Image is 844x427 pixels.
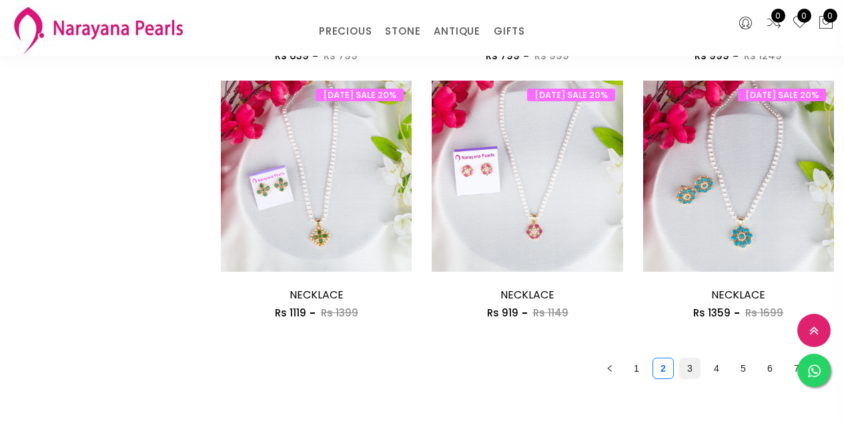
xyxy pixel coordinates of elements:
a: NECKLACE [290,287,344,302]
li: 6 [759,358,781,379]
span: [DATE] SALE 20% [527,89,615,101]
span: [DATE] SALE 20% [316,89,404,101]
a: 2 [653,358,673,378]
a: 3 [680,358,700,378]
a: ANTIQUE [434,21,480,41]
a: STONE [385,21,420,41]
span: Rs 1119 [275,306,306,320]
span: Rs 1699 [745,306,783,320]
a: 4 [707,358,727,378]
li: Previous Page [599,358,620,379]
span: 0 [823,9,837,23]
span: Rs 1399 [321,306,358,320]
a: NECKLACE [500,287,554,302]
a: PRECIOUS [319,21,372,41]
a: 5 [733,358,753,378]
li: 3 [679,358,701,379]
span: [DATE] SALE 20% [738,89,826,101]
li: 1 [626,358,647,379]
span: 0 [797,9,811,23]
button: 0 [818,15,834,32]
span: Rs 919 [487,306,518,320]
span: Rs 1149 [533,306,568,320]
a: NECKLACE [711,287,765,302]
li: 5 [733,358,754,379]
button: left [599,358,620,379]
a: GIFTS [494,21,525,41]
span: 0 [771,9,785,23]
span: Rs 1359 [693,306,731,320]
a: 1 [626,358,647,378]
span: left [606,364,614,372]
li: 7 [786,358,807,379]
a: 0 [792,15,808,32]
a: 6 [760,358,780,378]
a: 7 [787,358,807,378]
a: 0 [766,15,782,32]
li: 4 [706,358,727,379]
li: 2 [653,358,674,379]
